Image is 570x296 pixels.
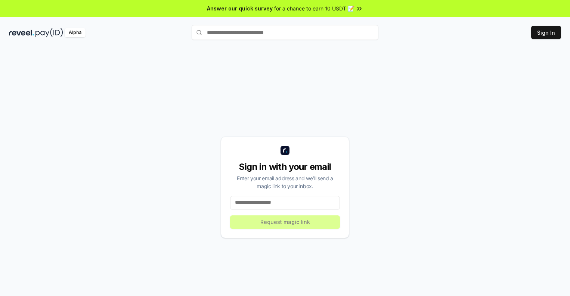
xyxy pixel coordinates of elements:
[207,4,273,12] span: Answer our quick survey
[9,28,34,37] img: reveel_dark
[274,4,354,12] span: for a chance to earn 10 USDT 📝
[230,174,340,190] div: Enter your email address and we’ll send a magic link to your inbox.
[230,161,340,173] div: Sign in with your email
[65,28,86,37] div: Alpha
[281,146,289,155] img: logo_small
[531,26,561,39] button: Sign In
[35,28,63,37] img: pay_id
